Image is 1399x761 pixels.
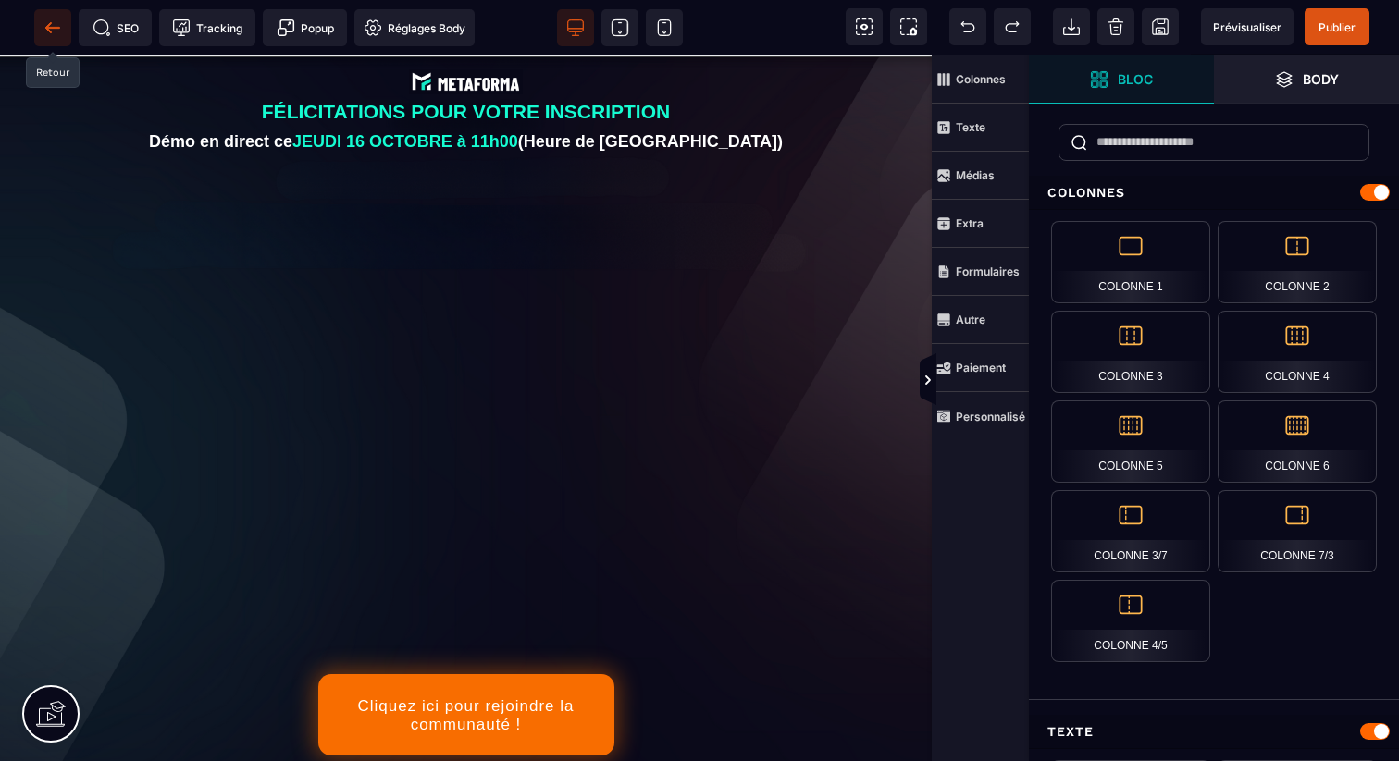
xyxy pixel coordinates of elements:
div: Colonne 2 [1218,221,1377,303]
span: Retour [34,9,71,46]
text: Démo en direct ce (Heure de [GEOGRAPHIC_DATA]) [28,72,904,102]
div: Texte [1029,715,1399,749]
strong: Médias [956,168,995,182]
strong: Body [1303,72,1339,86]
strong: Colonnes [956,72,1006,86]
img: abe9e435164421cb06e33ef15842a39e_e5ef653356713f0d7dd3797ab850248d_Capture_d%E2%80%99e%CC%81cran_2... [409,14,523,39]
strong: Bloc [1118,72,1153,86]
div: Colonne 3/7 [1051,490,1210,572]
div: Colonne 4/5 [1051,580,1210,662]
span: Publier [1319,20,1356,34]
strong: Texte [956,120,985,134]
span: Rétablir [994,8,1031,45]
span: Créer une alerte modale [263,9,347,46]
span: Prévisualiser [1213,20,1281,34]
div: Colonne 4 [1218,311,1377,393]
span: Métadata SEO [79,9,152,46]
span: Aperçu [1201,8,1294,45]
span: Autre [932,296,1029,344]
span: Colonnes [932,55,1029,104]
div: Colonne 7/3 [1218,490,1377,572]
div: Colonne 3 [1051,311,1210,393]
span: Texte [932,104,1029,152]
span: Ouvrir les blocs [1029,55,1214,104]
span: Voir mobile [646,9,683,46]
span: Formulaires [932,248,1029,296]
text: FÉLICITATIONS POUR VOTRE INSCRIPTION [28,43,904,72]
span: Enregistrer le contenu [1305,8,1369,45]
div: Colonnes [1029,176,1399,210]
span: Nettoyage [1097,8,1134,45]
span: Voir tablette [601,9,638,46]
strong: Extra [956,216,984,230]
span: Importer [1053,8,1090,45]
span: SEO [93,18,139,37]
span: Enregistrer [1142,8,1179,45]
button: Cliquez ici pour rejoindre la communauté ! [318,619,614,700]
span: Extra [932,200,1029,248]
span: Capture d'écran [890,8,927,45]
strong: Personnalisé [956,410,1025,423]
span: Paiement [932,344,1029,392]
span: Tracking [172,18,242,37]
span: Voir les composants [846,8,883,45]
span: Personnalisé [932,392,1029,440]
div: Colonne 5 [1051,400,1210,483]
span: Afficher les vues [1029,353,1047,409]
strong: Paiement [956,361,1006,374]
span: Médias [932,152,1029,200]
div: Colonne 1 [1051,221,1210,303]
div: Colonne 6 [1218,400,1377,483]
span: Voir bureau [557,9,594,46]
span: Popup [277,18,334,37]
strong: Autre [956,313,985,326]
strong: Formulaires [956,264,1020,278]
b: JEUDI 16 OCTOBRE à 11h00 [292,77,518,95]
span: Favicon [354,9,475,46]
span: Code de suivi [159,9,255,46]
span: Ouvrir les calques [1214,55,1399,104]
span: Réglages Body [364,18,465,37]
span: Défaire [949,8,986,45]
